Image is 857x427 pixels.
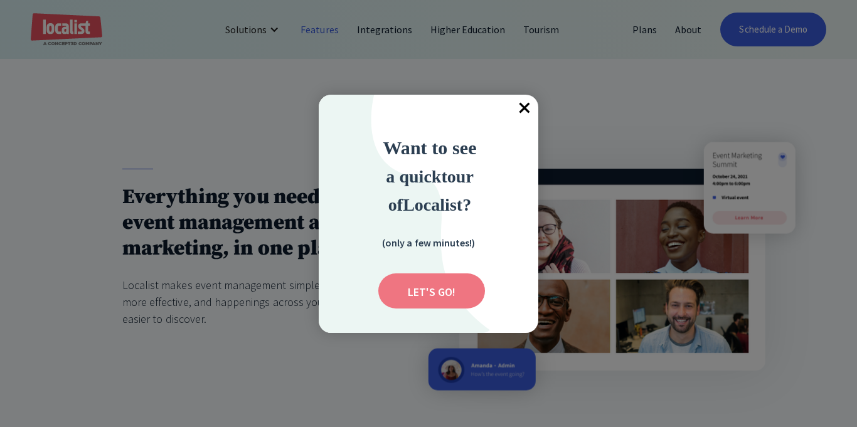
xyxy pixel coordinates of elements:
div: Want to see a quick tour of Localist? [348,134,511,218]
div: (only a few minutes!) [366,235,491,250]
span: a quick [386,167,441,186]
strong: ur of [388,167,474,214]
strong: (only a few minutes!) [382,236,475,249]
strong: Localist? [403,195,471,214]
strong: to [441,167,455,186]
span: Close [511,95,538,122]
div: Close popup [511,95,538,122]
strong: Want to see [383,137,477,158]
